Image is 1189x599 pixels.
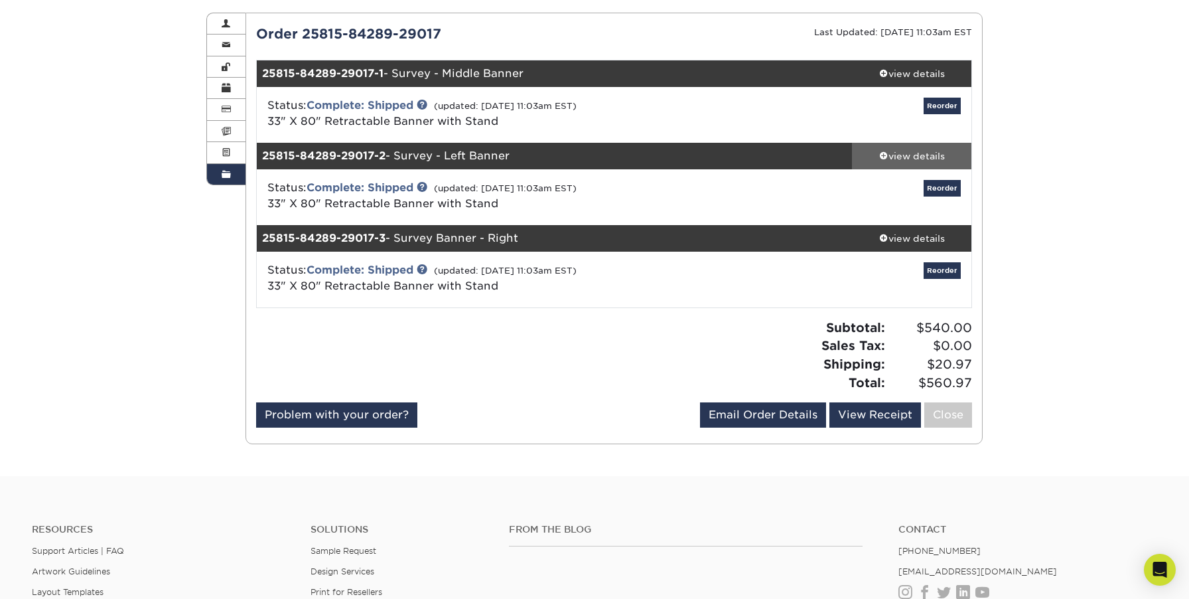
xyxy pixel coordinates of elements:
a: View Receipt [829,402,921,428]
span: $560.97 [889,374,972,392]
span: $540.00 [889,319,972,337]
small: (updated: [DATE] 11:03am EST) [434,183,577,193]
a: 33" X 80" Retractable Banner with Stand [267,280,498,292]
strong: 25815-84289-29017-3 [262,232,385,244]
a: Email Order Details [700,402,826,428]
strong: Subtotal: [826,320,885,335]
div: Open Intercom Messenger [1144,554,1176,586]
a: Contact [898,524,1157,535]
h4: Solutions [311,524,490,535]
div: Status: [257,180,733,212]
strong: Shipping: [823,357,885,371]
div: view details [852,232,971,245]
div: Status: [257,262,733,294]
strong: 25815-84289-29017-1 [262,67,384,80]
div: Order 25815-84289-29017 [246,24,614,44]
a: Close [924,402,972,428]
a: Reorder [924,262,961,279]
a: Sample Request [311,546,376,556]
div: - Survey - Middle Banner [257,60,853,87]
div: view details [852,149,971,163]
a: Reorder [924,98,961,114]
h4: Resources [32,524,291,535]
a: view details [852,225,971,252]
div: view details [852,67,971,80]
div: - Survey Banner - Right [257,225,853,252]
h4: From the Blog [509,524,863,535]
a: Print for Resellers [311,587,382,597]
strong: Sales Tax: [821,338,885,353]
a: Complete: Shipped [307,264,413,276]
a: view details [852,60,971,87]
a: 33" X 80" Retractable Banner with Stand [267,197,498,210]
a: Complete: Shipped [307,99,413,112]
small: Last Updated: [DATE] 11:03am EST [814,27,972,37]
span: $0.00 [889,337,972,355]
a: Design Services [311,566,374,576]
div: Status: [257,98,733,129]
div: - Survey - Left Banner [257,143,853,169]
strong: 25815-84289-29017-2 [262,149,385,162]
a: Problem with your order? [256,402,417,428]
strong: Total: [849,375,885,390]
a: Support Articles | FAQ [32,546,124,556]
small: (updated: [DATE] 11:03am EST) [434,266,577,276]
a: view details [852,143,971,169]
a: Reorder [924,180,961,197]
a: [EMAIL_ADDRESS][DOMAIN_NAME] [898,566,1057,576]
a: [PHONE_NUMBER] [898,546,981,556]
span: $20.97 [889,355,972,374]
a: Complete: Shipped [307,181,413,194]
a: 33" X 80" Retractable Banner with Stand [267,115,498,128]
small: (updated: [DATE] 11:03am EST) [434,101,577,111]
